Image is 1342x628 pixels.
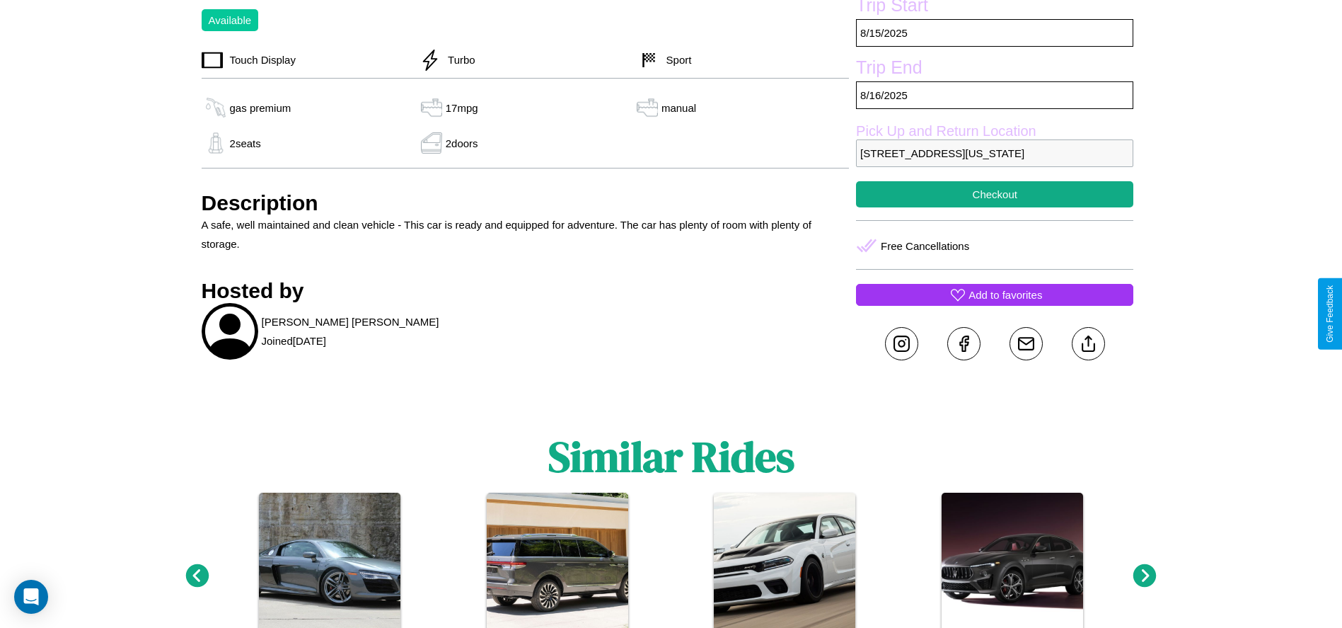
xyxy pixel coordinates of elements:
p: 2 doors [446,134,478,153]
p: Sport [659,50,692,69]
p: Touch Display [223,50,296,69]
h3: Hosted by [202,279,850,303]
img: gas [202,97,230,118]
img: gas [417,132,446,154]
button: Add to favorites [856,284,1133,306]
p: 17 mpg [446,98,478,118]
p: A safe, well maintained and clean vehicle - This car is ready and equipped for adventure. The car... [202,215,850,253]
p: 8 / 15 / 2025 [856,19,1133,47]
p: Joined [DATE] [262,331,326,350]
p: 2 seats [230,134,261,153]
label: Pick Up and Return Location [856,123,1133,139]
p: 8 / 16 / 2025 [856,81,1133,109]
h3: Description [202,191,850,215]
button: Checkout [856,181,1133,207]
p: Turbo [441,50,475,69]
p: Available [209,11,252,30]
p: Add to favorites [968,285,1042,304]
img: gas [202,132,230,154]
img: gas [417,97,446,118]
div: Open Intercom Messenger [14,580,48,614]
div: Give Feedback [1325,285,1335,343]
label: Trip End [856,57,1133,81]
p: manual [661,98,696,118]
p: [PERSON_NAME] [PERSON_NAME] [262,312,439,331]
p: gas premium [230,98,291,118]
p: Free Cancellations [881,236,969,256]
h1: Similar Rides [548,428,794,486]
img: gas [633,97,661,118]
p: [STREET_ADDRESS][US_STATE] [856,139,1133,167]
